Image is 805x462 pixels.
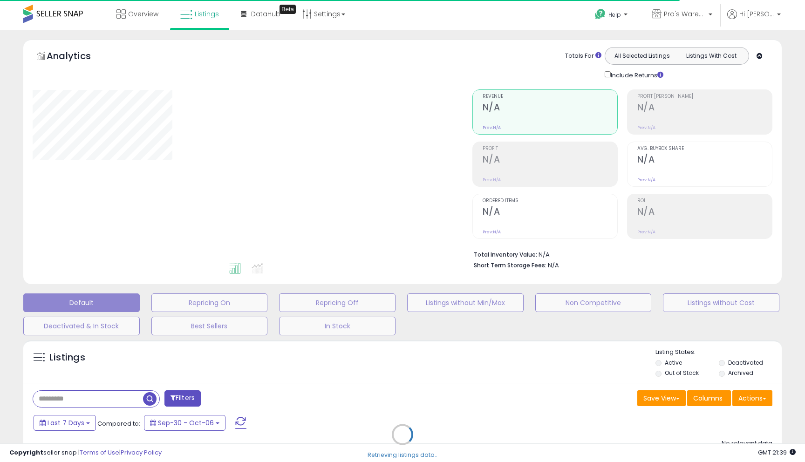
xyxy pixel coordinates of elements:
[637,146,772,151] span: Avg. Buybox Share
[195,9,219,19] span: Listings
[474,251,537,258] b: Total Inventory Value:
[637,94,772,99] span: Profit [PERSON_NAME]
[483,102,617,115] h2: N/A
[251,9,280,19] span: DataHub
[565,52,601,61] div: Totals For
[548,261,559,270] span: N/A
[676,50,746,62] button: Listings With Cost
[637,125,655,130] small: Prev: N/A
[637,102,772,115] h2: N/A
[151,317,268,335] button: Best Sellers
[739,9,774,19] span: Hi [PERSON_NAME]
[474,261,546,269] b: Short Term Storage Fees:
[483,177,501,183] small: Prev: N/A
[637,206,772,219] h2: N/A
[608,11,621,19] span: Help
[23,317,140,335] button: Deactivated & In Stock
[637,198,772,204] span: ROI
[483,125,501,130] small: Prev: N/A
[368,451,437,459] div: Retrieving listings data..
[483,229,501,235] small: Prev: N/A
[587,1,637,30] a: Help
[151,293,268,312] button: Repricing On
[9,448,162,457] div: seller snap | |
[407,293,524,312] button: Listings without Min/Max
[279,293,396,312] button: Repricing Off
[663,293,779,312] button: Listings without Cost
[23,293,140,312] button: Default
[637,177,655,183] small: Prev: N/A
[9,448,43,457] strong: Copyright
[535,293,652,312] button: Non Competitive
[47,49,109,65] h5: Analytics
[483,146,617,151] span: Profit
[637,154,772,167] h2: N/A
[483,198,617,204] span: Ordered Items
[279,317,396,335] button: In Stock
[637,229,655,235] small: Prev: N/A
[598,69,675,80] div: Include Returns
[128,9,158,19] span: Overview
[607,50,677,62] button: All Selected Listings
[483,206,617,219] h2: N/A
[727,9,781,30] a: Hi [PERSON_NAME]
[483,94,617,99] span: Revenue
[483,154,617,167] h2: N/A
[664,9,706,19] span: Pro's Warehouse
[280,5,296,14] div: Tooltip anchor
[594,8,606,20] i: Get Help
[474,248,765,259] li: N/A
